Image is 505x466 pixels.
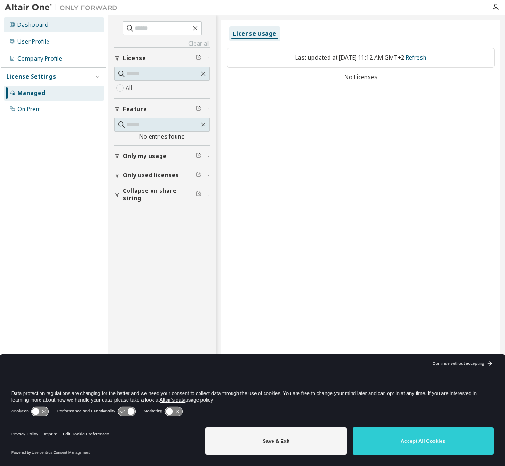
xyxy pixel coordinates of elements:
[126,82,134,94] label: All
[123,55,146,62] span: License
[123,187,196,202] span: Collapse on share string
[227,48,495,68] div: Last updated at: [DATE] 11:12 AM GMT+2
[114,165,210,186] button: Only used licenses
[123,172,179,179] span: Only used licenses
[114,133,210,141] div: No entries found
[17,21,48,29] div: Dashboard
[114,184,210,205] button: Collapse on share string
[196,172,201,179] span: Clear filter
[196,152,201,160] span: Clear filter
[17,89,45,97] div: Managed
[17,38,49,46] div: User Profile
[6,73,56,80] div: License Settings
[196,105,201,113] span: Clear filter
[406,54,426,62] a: Refresh
[17,105,41,113] div: On Prem
[233,30,276,38] div: License Usage
[114,48,210,69] button: License
[196,55,201,62] span: Clear filter
[114,99,210,119] button: Feature
[17,55,62,63] div: Company Profile
[227,73,495,81] div: No Licenses
[114,40,210,47] a: Clear all
[196,191,201,198] span: Clear filter
[5,3,122,12] img: Altair One
[123,152,167,160] span: Only my usage
[114,146,210,166] button: Only my usage
[123,105,147,113] span: Feature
